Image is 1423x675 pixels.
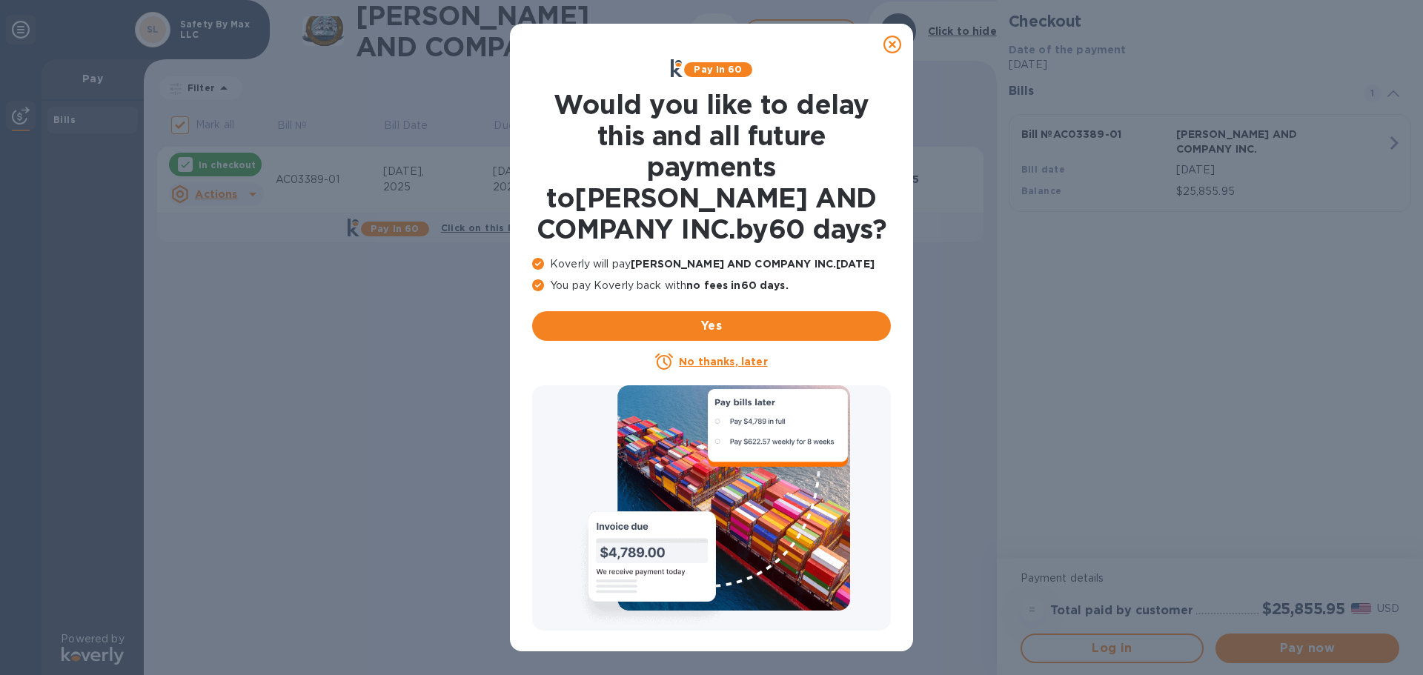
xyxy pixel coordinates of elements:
[679,356,767,368] u: No thanks, later
[532,256,891,272] p: Koverly will pay
[686,279,788,291] b: no fees in 60 days .
[694,64,742,75] b: Pay in 60
[532,89,891,245] h1: Would you like to delay this and all future payments to [PERSON_NAME] AND COMPANY INC. by 60 days ?
[631,258,875,270] b: [PERSON_NAME] AND COMPANY INC. [DATE]
[544,317,879,335] span: Yes
[532,311,891,341] button: Yes
[532,278,891,293] p: You pay Koverly back with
